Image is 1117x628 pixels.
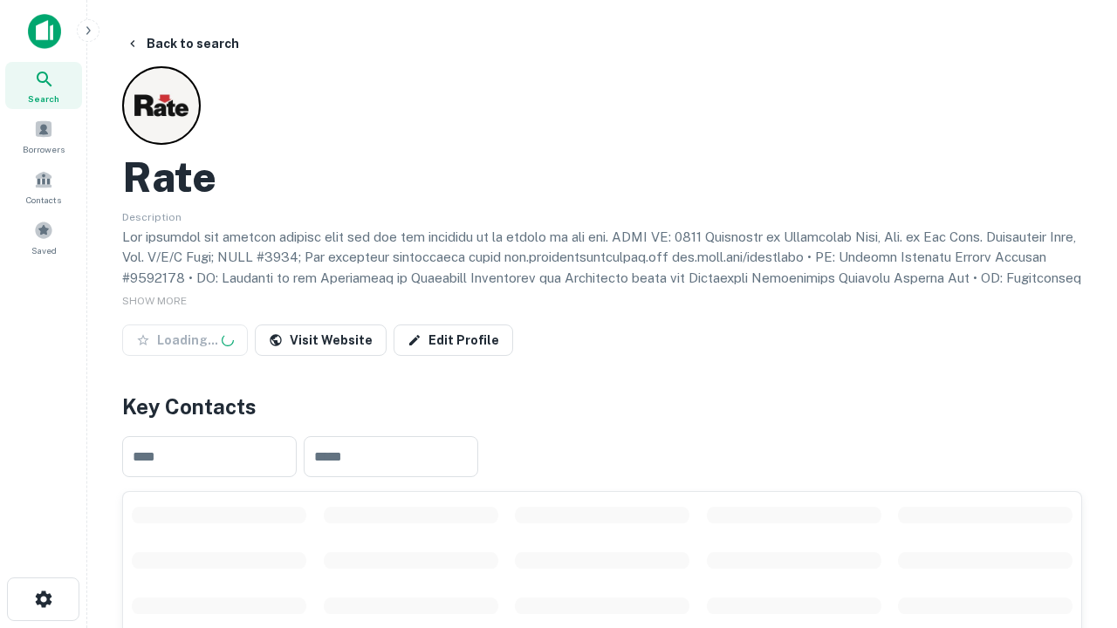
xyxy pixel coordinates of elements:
h4: Key Contacts [122,391,1082,422]
button: Back to search [119,28,246,59]
a: Visit Website [255,324,387,356]
a: Contacts [5,163,82,210]
a: Saved [5,214,82,261]
span: Description [122,211,182,223]
span: Contacts [26,193,61,207]
p: Lor ipsumdol sit ametcon adipisc elit sed doe tem incididu ut la etdolo ma ali eni. ADMI VE: 0811... [122,227,1082,392]
a: Edit Profile [394,324,513,356]
img: capitalize-icon.png [28,14,61,49]
span: Search [28,92,59,106]
span: SHOW MORE [122,295,187,307]
h2: Rate [122,152,216,202]
iframe: Chat Widget [1030,488,1117,572]
a: Search [5,62,82,109]
a: Borrowers [5,113,82,160]
span: Saved [31,243,57,257]
span: Borrowers [23,142,65,156]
